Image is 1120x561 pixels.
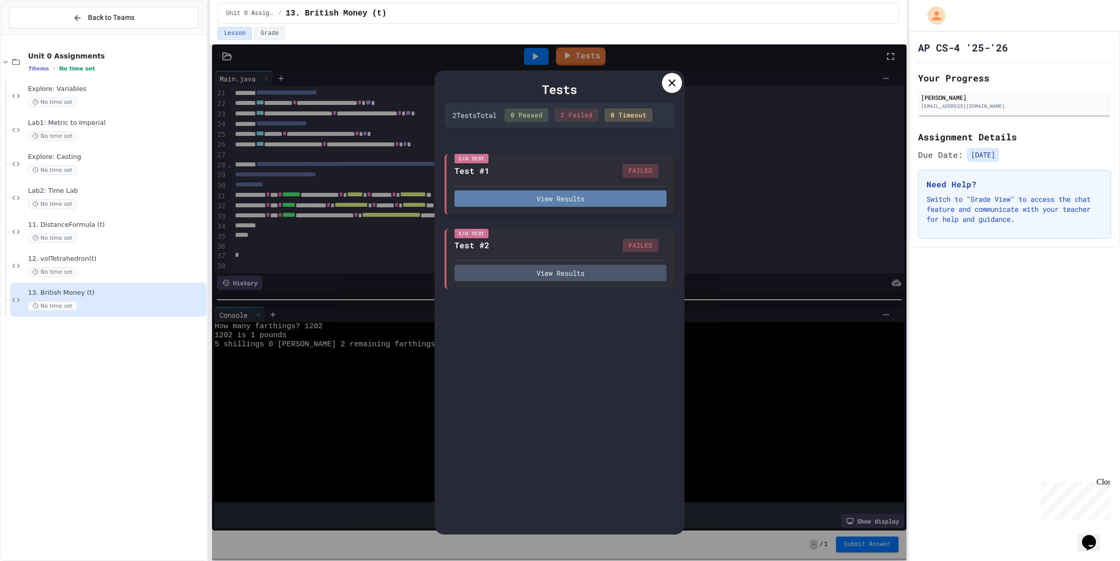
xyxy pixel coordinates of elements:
span: No time set [28,301,77,311]
iframe: chat widget [1078,521,1110,551]
div: I/O Test [454,229,488,238]
button: Back to Teams [9,7,198,28]
div: [EMAIL_ADDRESS][DOMAIN_NAME] [921,102,1108,110]
div: 2 Test s Total [452,110,496,120]
span: 11. DistanceFormula (t) [28,221,204,229]
h3: Need Help? [926,178,1102,190]
div: My Account [917,4,948,27]
button: Lesson [217,27,252,40]
div: Tests [444,80,674,98]
div: Test #2 [454,239,489,251]
button: Grade [254,27,285,40]
span: No time set [28,267,77,277]
span: 13. British Money (t) [285,7,386,19]
div: 0 Timeout [604,108,652,122]
span: Explore: Casting [28,153,204,161]
span: [DATE] [967,148,999,162]
span: No time set [28,199,77,209]
span: No time set [28,165,77,175]
span: 13. British Money (t) [28,289,204,297]
span: 12. volTetrahedron(t) [28,255,204,263]
div: Chat with us now!Close [4,4,69,63]
span: Due Date: [918,149,963,161]
div: FAILED [622,164,658,178]
h2: Your Progress [918,71,1111,85]
span: Lab1: Metric to Imperial [28,119,204,127]
iframe: chat widget [1037,478,1110,520]
span: 7 items [28,65,49,72]
span: Lab2: Time Lab [28,187,204,195]
span: No time set [28,97,77,107]
h2: Assignment Details [918,130,1111,144]
div: Test #1 [454,165,489,177]
p: Switch to "Grade View" to access the chat feature and communicate with your teacher for help and ... [926,194,1102,224]
div: I/O Test [454,154,488,163]
span: Unit 0 Assignments [28,51,204,60]
span: Explore: Variables [28,85,204,93]
span: No time set [28,131,77,141]
div: [PERSON_NAME] [921,93,1108,102]
h1: AP CS-4 '25-'26 [918,40,1008,54]
div: FAILED [622,239,658,253]
span: No time set [28,233,77,243]
span: No time set [59,65,95,72]
span: • [53,64,55,72]
button: View Results [454,190,666,207]
button: View Results [454,265,666,281]
span: Back to Teams [88,12,134,23]
div: 0 Passed [504,108,548,122]
span: / [278,9,281,17]
span: Unit 0 Assignments [226,9,274,17]
div: 2 Failed [554,108,598,122]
